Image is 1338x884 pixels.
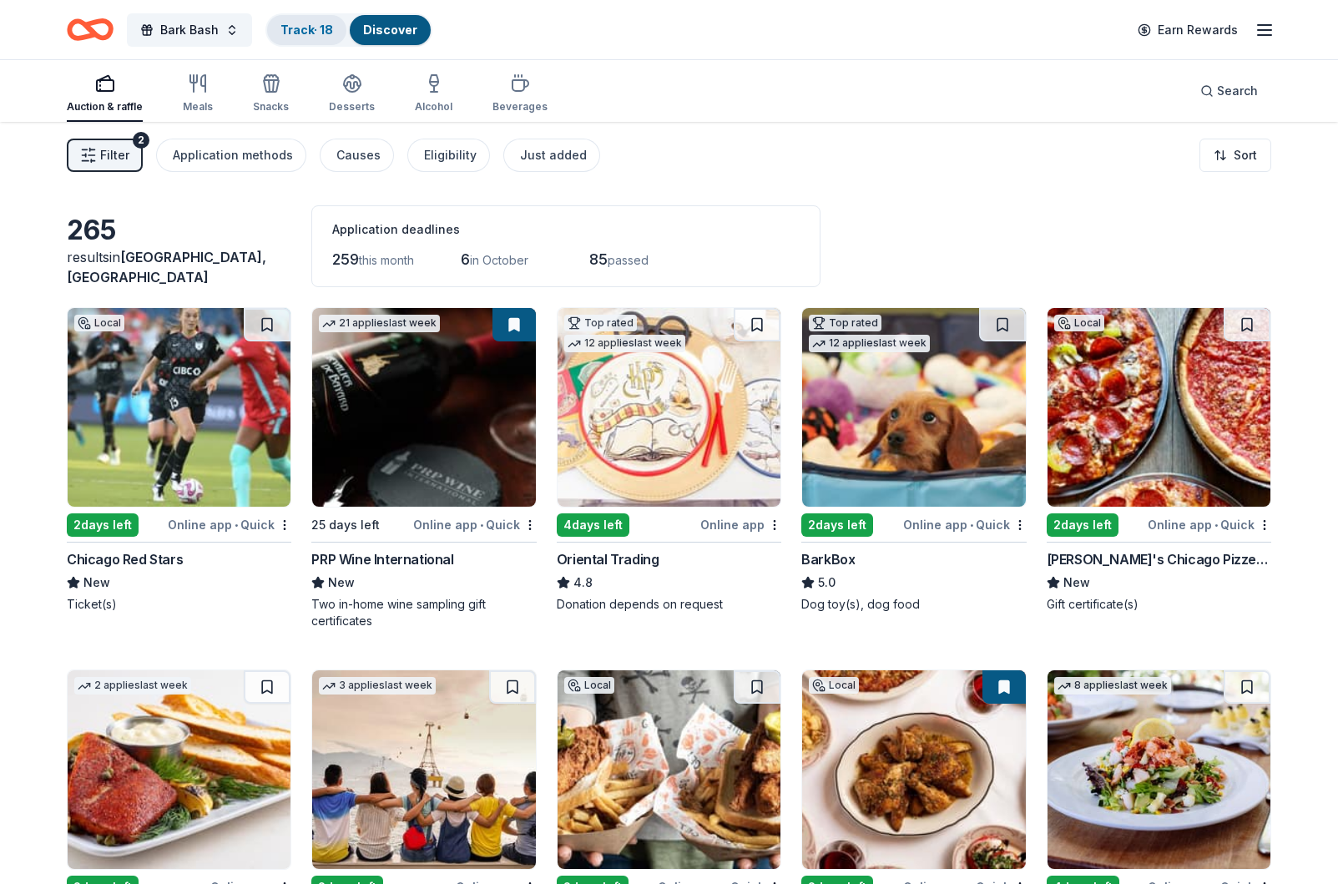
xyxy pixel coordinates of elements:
div: Gift certificate(s) [1047,596,1271,613]
a: Image for Oriental TradingTop rated12 applieslast week4days leftOnline appOriental Trading4.8Dona... [557,307,781,613]
img: Image for Chicago Red Stars [68,308,290,507]
div: 12 applies last week [564,335,685,352]
div: Local [564,677,614,694]
div: Just added [520,145,587,165]
span: Filter [100,145,129,165]
div: 12 applies last week [809,335,930,352]
a: Image for BarkBoxTop rated12 applieslast week2days leftOnline app•QuickBarkBox5.0Dog toy(s), dog ... [801,307,1026,613]
button: Meals [183,67,213,122]
span: Search [1217,81,1258,101]
div: 21 applies last week [319,315,440,332]
div: [PERSON_NAME]'s Chicago Pizzeria & Pub [1047,549,1271,569]
div: Local [1054,315,1104,331]
span: 5.0 [818,573,836,593]
div: 4 days left [557,513,629,537]
span: New [83,573,110,593]
button: Application methods [156,139,306,172]
div: Oriental Trading [557,549,659,569]
div: 265 [67,214,291,247]
a: Image for Georgio's Chicago Pizzeria & PubLocal2days leftOnline app•Quick[PERSON_NAME]'s Chicago ... [1047,307,1271,613]
div: Two in-home wine sampling gift certificates [311,596,536,629]
button: Desserts [329,67,375,122]
img: Image for Fry The Coop [558,670,780,869]
img: Image for Cameron Mitchell Restaurants [1048,670,1270,869]
div: Desserts [329,100,375,114]
button: Search [1187,74,1271,108]
button: Causes [320,139,394,172]
div: Snacks [253,100,289,114]
img: Image for BarkBox [802,308,1025,507]
div: Eligibility [424,145,477,165]
span: • [970,518,973,532]
div: Ticket(s) [67,596,291,613]
div: Top rated [809,315,881,331]
div: Online app [700,514,781,535]
button: Bark Bash [127,13,252,47]
span: • [235,518,238,532]
div: Auction & raffle [67,100,143,114]
span: in October [470,253,528,267]
span: New [1063,573,1090,593]
div: Local [809,677,859,694]
div: Application deadlines [332,220,800,240]
a: Image for PRP Wine International21 applieslast week25 days leftOnline app•QuickPRP Wine Internati... [311,307,536,629]
div: Local [74,315,124,331]
span: this month [359,253,414,267]
div: 8 applies last week [1054,677,1171,695]
span: [GEOGRAPHIC_DATA], [GEOGRAPHIC_DATA] [67,249,266,285]
div: 2 [133,132,149,149]
div: Online app Quick [413,514,537,535]
div: 2 days left [1047,513,1118,537]
a: Earn Rewards [1128,15,1248,45]
div: 3 applies last week [319,677,436,695]
span: • [480,518,483,532]
button: Track· 18Discover [265,13,432,47]
span: 4.8 [573,573,593,593]
span: passed [608,253,649,267]
div: Online app Quick [1148,514,1271,535]
div: BarkBox [801,549,855,569]
button: Auction & raffle [67,67,143,122]
div: 2 days left [801,513,873,537]
span: 259 [332,250,359,268]
div: Beverages [492,100,548,114]
div: Alcohol [415,100,452,114]
button: Sort [1199,139,1271,172]
div: results [67,247,291,287]
button: Snacks [253,67,289,122]
button: Eligibility [407,139,490,172]
span: 85 [589,250,608,268]
div: Top rated [564,315,637,331]
a: Discover [363,23,417,37]
div: 2 days left [67,513,139,537]
img: Image for The Village [802,670,1025,869]
span: Sort [1234,145,1257,165]
a: Image for Chicago Red StarsLocal2days leftOnline app•QuickChicago Red StarsNewTicket(s) [67,307,291,613]
img: Image for Perry's Steakhouse [68,670,290,869]
div: Donation depends on request [557,596,781,613]
span: • [1214,518,1218,532]
div: 2 applies last week [74,677,191,695]
button: Beverages [492,67,548,122]
div: Causes [336,145,381,165]
div: 25 days left [311,515,380,535]
span: New [328,573,355,593]
img: Image for Georgio's Chicago Pizzeria & Pub [1048,308,1270,507]
div: Chicago Red Stars [67,549,183,569]
img: Image for Let's Roam [312,670,535,869]
button: Alcohol [415,67,452,122]
a: Home [67,10,114,49]
div: Meals [183,100,213,114]
button: Just added [503,139,600,172]
img: Image for Oriental Trading [558,308,780,507]
button: Filter2 [67,139,143,172]
span: 6 [461,250,470,268]
div: Dog toy(s), dog food [801,596,1026,613]
div: Online app Quick [903,514,1027,535]
img: Image for PRP Wine International [312,308,535,507]
span: Bark Bash [160,20,219,40]
div: PRP Wine International [311,549,453,569]
div: Online app Quick [168,514,291,535]
span: in [67,249,266,285]
a: Track· 18 [280,23,333,37]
